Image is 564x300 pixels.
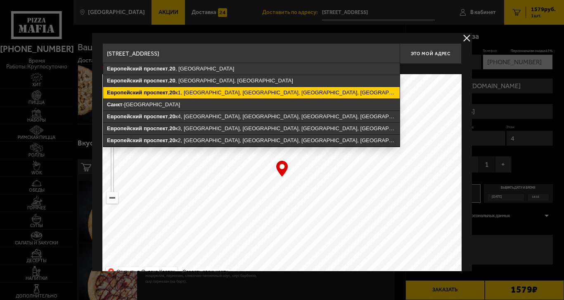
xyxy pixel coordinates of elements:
button: Это мой адрес [400,43,462,64]
a: Условия использования [408,271,459,276]
p: Укажите дом на карте или в поле ввода [102,66,219,73]
ymaps: проспект [144,125,168,131]
ymaps: , , [GEOGRAPHIC_DATA] [103,63,400,75]
ymaps: , к3, [GEOGRAPHIC_DATA], [GEOGRAPHIC_DATA], [GEOGRAPHIC_DATA], [GEOGRAPHIC_DATA] [103,123,400,134]
ymaps: 20 [169,137,175,143]
ymaps: проспект [144,89,168,96]
ymaps: -[GEOGRAPHIC_DATA] [103,99,400,110]
ymaps: Европейский [107,125,142,131]
ymaps: Европейский [107,89,142,96]
ymaps: 20 [169,113,175,120]
ymaps: , к2, [GEOGRAPHIC_DATA], [GEOGRAPHIC_DATA], [GEOGRAPHIC_DATA], [GEOGRAPHIC_DATA] [103,135,400,146]
ymaps: Европейский [107,113,142,120]
ymaps: 20 [169,66,175,72]
ymaps: 20 [169,89,175,96]
ymaps: проспект [144,113,168,120]
ymaps: , к4, [GEOGRAPHIC_DATA], [GEOGRAPHIC_DATA], [GEOGRAPHIC_DATA], [GEOGRAPHIC_DATA] [103,111,400,122]
ymaps: Санкт [107,101,123,108]
span: Это мой адрес [411,51,450,56]
ymaps: Европейский [107,137,142,143]
ymaps: , , [GEOGRAPHIC_DATA], [GEOGRAPHIC_DATA] [103,75,400,87]
ymaps: 20 [169,77,175,84]
ymaps: , к1, [GEOGRAPHIC_DATA], [GEOGRAPHIC_DATA], [GEOGRAPHIC_DATA], [GEOGRAPHIC_DATA] [103,87,400,98]
input: Введите адрес доставки [102,43,400,64]
button: delivery type [462,33,472,43]
ymaps: проспект [144,77,168,84]
ymaps: проспект [144,66,168,72]
ymaps: Европейский [107,66,142,72]
ymaps: Европейский [107,77,142,84]
ymaps: © Яндекс [387,271,407,276]
ymaps: 20 [169,125,175,131]
ymaps: проспект [144,137,168,143]
a: Создать свою карту [181,269,230,275]
ymaps: Открыть в Яндекс.Картах [106,267,178,277]
ymaps: Открыть в Яндекс.Картах [116,267,175,277]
